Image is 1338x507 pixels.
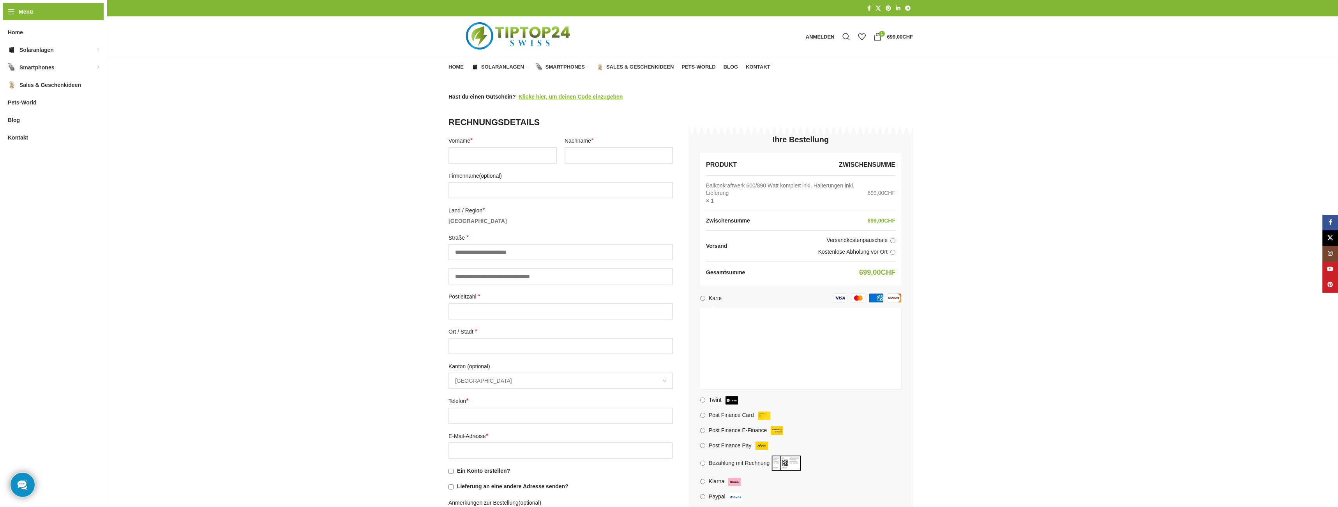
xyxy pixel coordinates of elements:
label: Firmenname [448,171,673,180]
a: Blog [724,59,738,75]
img: Solaranlagen [8,46,16,54]
span: 1 [879,31,885,37]
img: Sales & Geschenkideen [8,81,16,89]
label: Karte [709,295,722,301]
span: Solaranlagen [19,43,54,57]
a: YouTube Social Link [1322,261,1338,277]
img: post-finance-card [758,412,770,420]
bdi: 699,00 [887,34,913,40]
input: Ein Konto erstellen? [448,469,454,474]
span: Balkonkraftwerk 600/890 Watt komplett inkl. Halterungen inkl. Lieferung [706,182,861,197]
label: Paypal [709,493,744,500]
a: Telegram Social Link [903,3,913,14]
a: Kontakt [746,59,770,75]
span: (optional) [519,500,541,506]
img: klarna [728,478,741,486]
span: Menü [19,7,33,16]
span: Kanton [448,373,673,389]
span: Smartphones [19,60,54,74]
label: Postleitzahl [448,292,673,301]
span: Blog [724,64,738,70]
span: Pets-World [8,95,37,110]
a: Pets-World [681,59,715,75]
label: Telefon [448,397,673,405]
a: Facebook Social Link [1322,215,1338,230]
label: Versandkostenpauschale [736,237,895,244]
span: CHF [881,269,895,276]
a: Pinterest Social Link [1322,277,1338,293]
bdi: 699,00 [867,190,895,196]
a: Anmelden [802,29,838,44]
img: Bezahlung mit Rechnung [771,456,801,471]
span: (optional) [467,363,490,369]
a: Facebook Social Link [865,3,873,14]
a: Gutscheincode eingeben [519,92,623,101]
span: Home [8,25,23,39]
a: LinkedIn Social Link [893,3,903,14]
img: Smartphones [8,64,16,71]
a: Suche [838,29,854,44]
span: CHF [884,190,895,196]
strong: × 1 [706,197,714,205]
h4: Ihre Bestellung [773,134,829,145]
div: Hast du einen Gutschein? [448,92,623,101]
img: twint [725,396,738,405]
bdi: 699,00 [859,269,895,276]
label: Post Finance Card [709,412,772,418]
iframe: Sicherer Eingaberahmen für Zahlungen [707,317,891,380]
label: Vorname [448,136,557,145]
img: Smartphones [536,64,543,71]
span: Sales & Geschenkideen [606,64,674,70]
span: CHF [884,217,895,224]
label: Land / Region [448,206,673,215]
label: Post Finance Pay [709,442,770,449]
h3: Rechnungsdetails [448,117,673,129]
input: Lieferung an eine andere Adresse senden? [448,484,454,489]
label: Twint [709,397,740,403]
span: Lieferung an eine andere Adresse senden? [457,483,568,489]
span: (optional) [479,173,502,179]
label: Bezahlung mit Rechnung [709,460,803,466]
div: Hauptnavigation [445,59,774,75]
span: Sales & Geschenkideen [19,78,81,92]
span: Kontakt [8,131,28,145]
a: Sales & Geschenkideen [597,59,674,75]
span: Solaranlagen [481,64,524,70]
label: Kanton [448,362,673,371]
label: Kostenlose Abholung vor Ort [736,248,895,256]
label: Klarna [709,478,743,484]
span: Anmelden [806,34,835,39]
span: Blog [8,113,20,127]
label: Straße [448,233,673,242]
span: CHF [902,34,913,40]
img: Solaranlagen [471,64,478,71]
span: Kontakt [746,64,770,70]
span: Ein Konto erstellen? [457,468,510,474]
label: Post Finance E-Finance [709,427,785,433]
a: Pinterest Social Link [883,3,893,14]
label: E-Mail-Adresse [448,432,673,440]
img: amex [869,293,883,303]
th: Versand [706,237,731,256]
a: 1 699,00CHF [870,29,917,44]
img: visa [833,293,847,303]
label: Nachname [565,136,673,145]
a: X Social Link [1322,230,1338,246]
a: Solaranlagen [471,59,528,75]
img: Sales & Geschenkideen [597,64,604,71]
label: Ort / Stadt [448,327,673,336]
img: post-finance-e-finance [771,426,783,435]
bdi: 699,00 [867,217,895,224]
a: Logo der Website [448,33,590,39]
div: Meine Wunschliste [854,29,870,44]
th: Gesamtsumme [706,263,749,283]
th: Zwischensumme [706,211,754,231]
a: Smartphones [536,59,589,75]
img: discover [887,293,901,303]
a: Instagram Social Link [1322,246,1338,261]
a: Home [448,59,464,75]
img: mastercard [851,293,865,303]
strong: [GEOGRAPHIC_DATA] [448,218,507,224]
img: post-finance-pay [755,442,768,450]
